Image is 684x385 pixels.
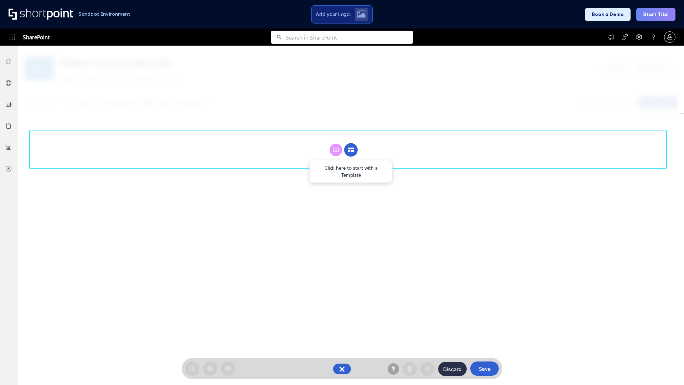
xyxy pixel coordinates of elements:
[286,31,413,44] input: Search in SharePoint
[438,362,467,376] button: Discard
[470,361,499,376] button: Save
[316,11,351,17] span: Add your Logo:
[585,8,631,21] button: Book a Demo
[636,8,675,21] button: Start Trial
[357,10,366,18] img: Upload logo
[648,351,684,385] iframe: Chat Widget
[78,12,130,16] h1: Sandbox Environment
[23,29,50,46] span: SharePoint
